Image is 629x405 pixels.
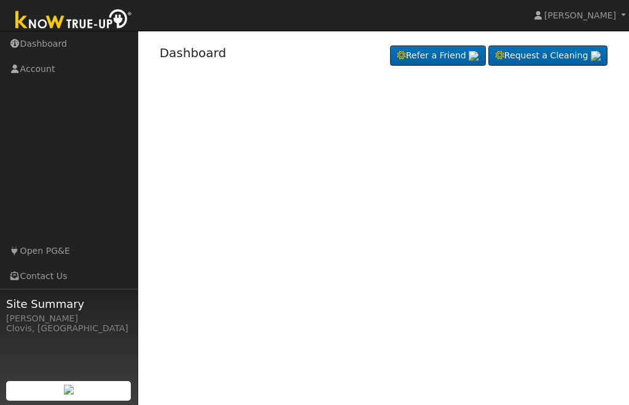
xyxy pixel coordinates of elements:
[6,322,131,335] div: Clovis, [GEOGRAPHIC_DATA]
[6,312,131,325] div: [PERSON_NAME]
[390,45,486,66] a: Refer a Friend
[6,296,131,312] span: Site Summary
[9,7,138,34] img: Know True-Up
[544,10,616,20] span: [PERSON_NAME]
[64,385,74,395] img: retrieve
[488,45,608,66] a: Request a Cleaning
[591,51,601,61] img: retrieve
[469,51,479,61] img: retrieve
[160,45,227,60] a: Dashboard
